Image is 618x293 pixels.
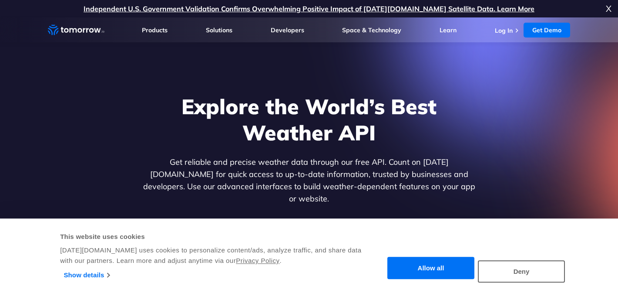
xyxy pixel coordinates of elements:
[64,269,110,282] a: Show details
[141,93,477,146] h1: Explore the World’s Best Weather API
[206,26,232,34] a: Solutions
[387,257,474,279] button: Allow all
[478,260,565,283] button: Deny
[271,26,304,34] a: Developers
[141,156,477,205] p: Get reliable and precise weather data through our free API. Count on [DATE][DOMAIN_NAME] for quic...
[60,232,372,242] div: This website uses cookies
[342,26,401,34] a: Space & Technology
[84,4,534,13] a: Independent U.S. Government Validation Confirms Overwhelming Positive Impact of [DATE][DOMAIN_NAM...
[60,245,372,266] div: [DATE][DOMAIN_NAME] uses cookies to personalize content/ads, analyze traffic, and share data with...
[495,27,513,34] a: Log In
[440,26,457,34] a: Learn
[524,23,570,37] a: Get Demo
[236,257,279,264] a: Privacy Policy
[142,26,168,34] a: Products
[48,24,104,37] a: Home link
